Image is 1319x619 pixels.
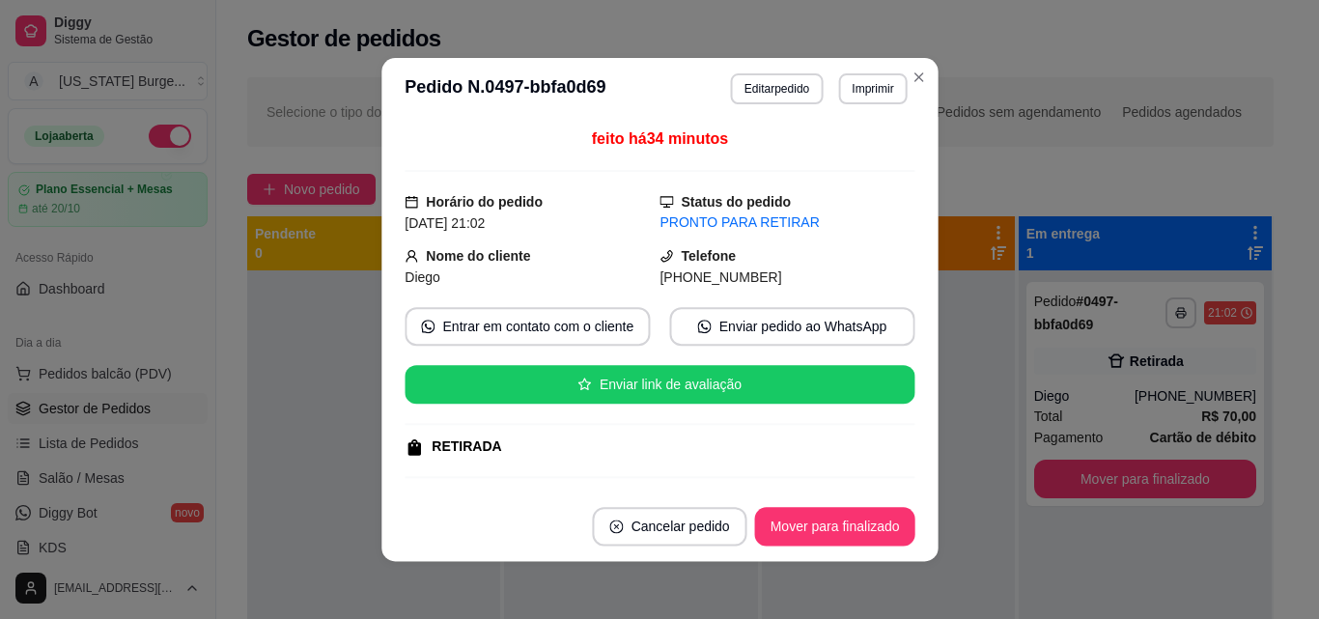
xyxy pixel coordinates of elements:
strong: Status do pedido [681,194,791,210]
span: desktop [659,195,673,209]
strong: Horário do pedido [426,194,543,210]
button: close-circleCancelar pedido [592,507,746,546]
span: whats-app [421,320,435,333]
strong: Nome do cliente [426,248,530,264]
div: PRONTO PARA RETIRAR [659,212,914,233]
button: whats-appEntrar em contato com o cliente [405,307,650,346]
button: Close [903,62,934,93]
button: starEnviar link de avaliação [405,365,914,404]
span: [DATE] 21:02 [405,215,485,231]
button: whats-appEnviar pedido ao WhatsApp [669,307,914,346]
button: Mover para finalizado [754,507,914,546]
span: phone [659,249,673,263]
span: [PHONE_NUMBER] [659,269,781,285]
span: feito há 34 minutos [591,130,727,147]
span: user [405,249,418,263]
button: Editarpedido [730,73,822,104]
span: Diego [405,269,440,285]
span: star [577,378,591,391]
span: close-circle [609,520,623,533]
div: RETIRADA [432,436,501,457]
strong: Telefone [681,248,736,264]
h3: Pedido N. 0497-bbfa0d69 [405,73,605,104]
span: whats-app [697,320,711,333]
button: Imprimir [838,73,907,104]
span: calendar [405,195,418,209]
